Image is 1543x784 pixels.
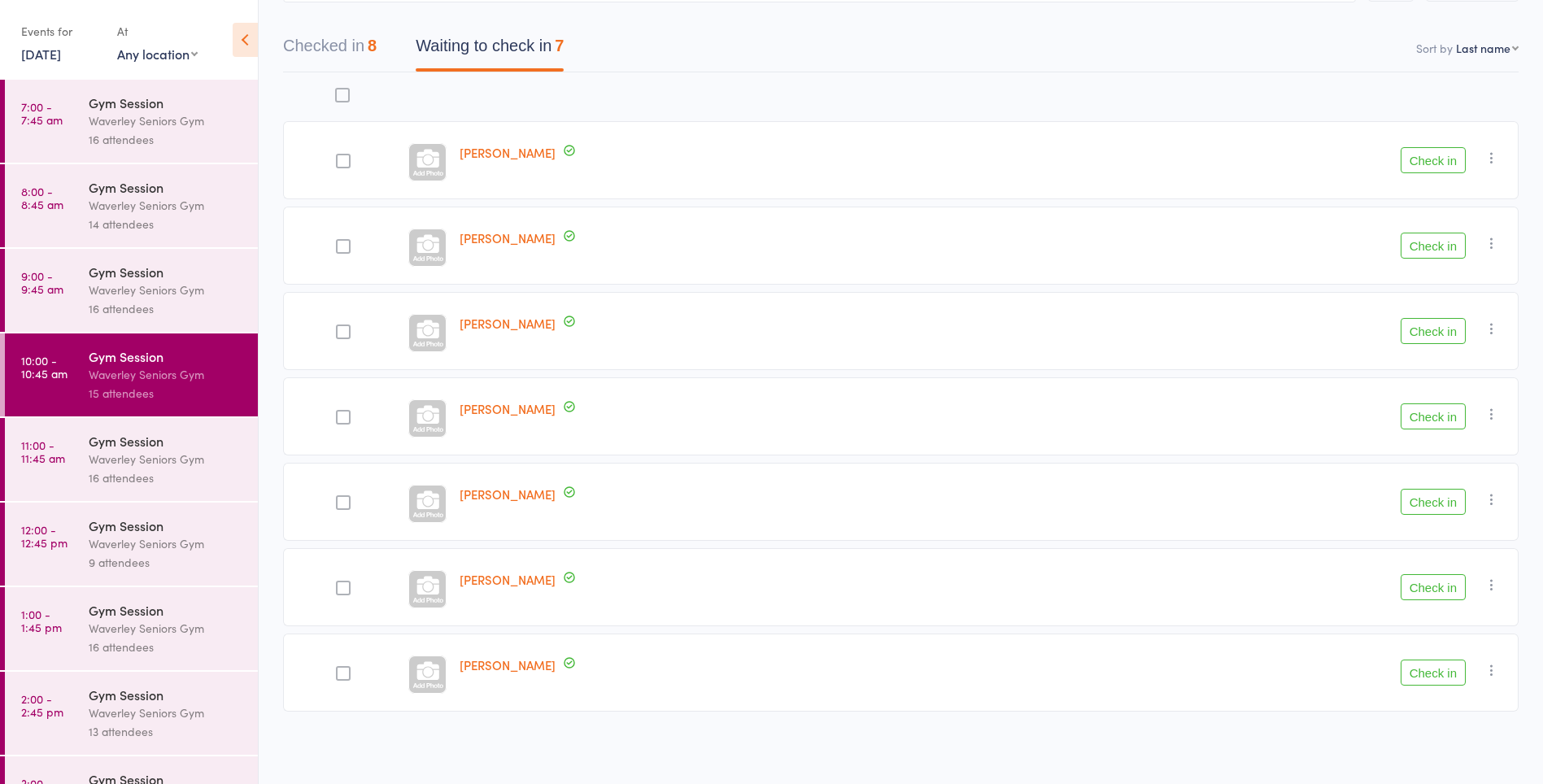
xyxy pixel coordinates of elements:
button: Check in [1401,574,1466,600]
div: Gym Session [89,686,244,703]
div: 16 attendees [89,130,244,149]
a: 10:00 -10:45 amGym SessionWaverley Seniors Gym15 attendees [5,333,258,416]
div: Gym Session [89,178,244,196]
a: [PERSON_NAME] [460,315,556,332]
div: Gym Session [89,94,244,111]
button: Check in [1401,660,1466,686]
div: Waverley Seniors Gym [89,450,244,468]
div: 15 attendees [89,384,244,403]
time: 2:00 - 2:45 pm [21,692,63,718]
a: 11:00 -11:45 amGym SessionWaverley Seniors Gym16 attendees [5,418,258,501]
div: Gym Session [89,263,244,281]
button: Check in [1401,403,1466,429]
div: Gym Session [89,432,244,450]
button: Check in [1401,147,1466,173]
a: [DATE] [21,45,61,63]
div: Waverley Seniors Gym [89,111,244,130]
a: 12:00 -12:45 pmGym SessionWaverley Seniors Gym9 attendees [5,503,258,586]
button: Checked in8 [283,28,377,72]
button: Check in [1401,318,1466,344]
div: Waverley Seniors Gym [89,281,244,299]
div: Any location [117,45,198,63]
div: Gym Session [89,601,244,619]
a: 2:00 -2:45 pmGym SessionWaverley Seniors Gym13 attendees [5,672,258,755]
time: 1:00 - 1:45 pm [21,608,62,634]
div: Waverley Seniors Gym [89,619,244,638]
time: 11:00 - 11:45 am [21,438,65,464]
label: Sort by [1416,40,1453,56]
div: Last name [1456,40,1510,56]
div: 16 attendees [89,638,244,656]
div: 13 attendees [89,722,244,741]
a: [PERSON_NAME] [460,144,556,161]
time: 10:00 - 10:45 am [21,354,68,380]
div: Waverley Seniors Gym [89,703,244,722]
div: 8 [368,37,377,54]
a: [PERSON_NAME] [460,571,556,588]
div: Events for [21,18,101,45]
div: 16 attendees [89,468,244,487]
a: 9:00 -9:45 amGym SessionWaverley Seniors Gym16 attendees [5,249,258,332]
a: [PERSON_NAME] [460,229,556,246]
button: Check in [1401,233,1466,259]
time: 9:00 - 9:45 am [21,269,63,295]
div: 16 attendees [89,299,244,318]
time: 7:00 - 7:45 am [21,100,63,126]
div: Waverley Seniors Gym [89,196,244,215]
time: 8:00 - 8:45 am [21,185,63,211]
button: Waiting to check in7 [416,28,564,72]
a: [PERSON_NAME] [460,486,556,503]
time: 12:00 - 12:45 pm [21,523,68,549]
a: [PERSON_NAME] [460,656,556,673]
div: Gym Session [89,516,244,534]
a: 7:00 -7:45 amGym SessionWaverley Seniors Gym16 attendees [5,80,258,163]
div: 14 attendees [89,215,244,233]
div: 7 [555,37,564,54]
div: Waverley Seniors Gym [89,534,244,553]
div: Gym Session [89,347,244,365]
a: 8:00 -8:45 amGym SessionWaverley Seniors Gym14 attendees [5,164,258,247]
div: At [117,18,198,45]
a: 1:00 -1:45 pmGym SessionWaverley Seniors Gym16 attendees [5,587,258,670]
button: Check in [1401,489,1466,515]
a: [PERSON_NAME] [460,400,556,417]
div: 9 attendees [89,553,244,572]
div: Waverley Seniors Gym [89,365,244,384]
